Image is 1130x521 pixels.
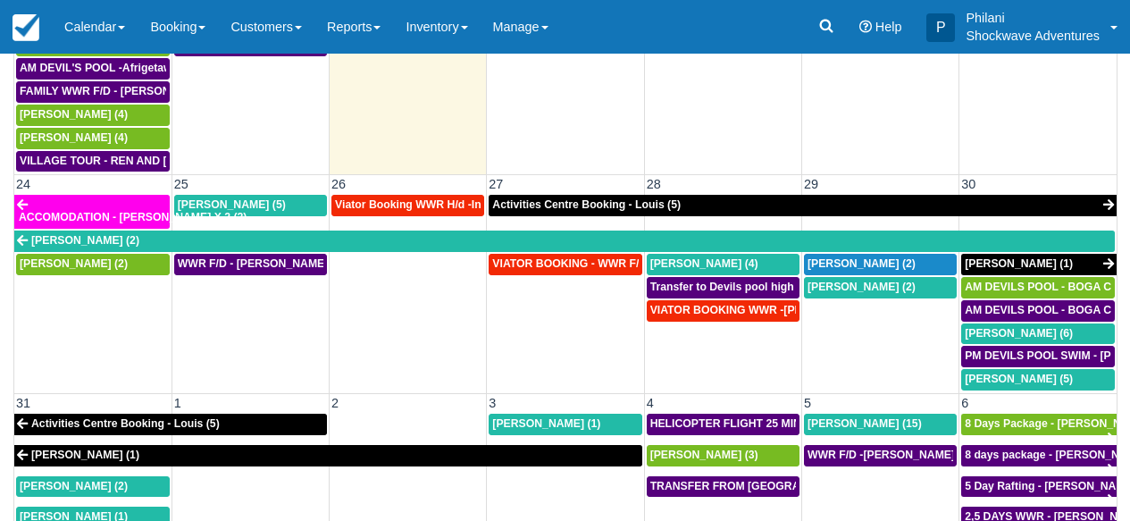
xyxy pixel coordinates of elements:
[14,445,642,466] a: [PERSON_NAME] (1)
[14,195,170,229] a: ACCOMODATION - [PERSON_NAME] X 2 (2)
[16,254,170,275] a: [PERSON_NAME] (2)
[961,277,1115,298] a: AM DEVILS POOL - BOGA CHITE X 1 (1)
[808,417,922,430] span: [PERSON_NAME] (15)
[645,396,656,410] span: 4
[647,300,799,322] a: VIATOR BOOKING WWR -[PERSON_NAME] X2 (2)
[487,396,498,410] span: 3
[335,198,647,211] span: Viator Booking WWR H/d -Inchbald [PERSON_NAME] X 4 (4)
[489,414,641,435] a: [PERSON_NAME] (1)
[31,449,139,461] span: [PERSON_NAME] (1)
[14,177,32,191] span: 24
[178,198,286,211] span: [PERSON_NAME] (5)
[650,417,940,430] span: HELICOPTER FLIGHT 25 MINS- [PERSON_NAME] X1 (1)
[20,155,288,167] span: VILLAGE TOUR - REN AND [PERSON_NAME] X4 (4)
[804,254,957,275] a: [PERSON_NAME] (2)
[647,277,799,298] a: Transfer to Devils pool high tea- [PERSON_NAME] X4 (4)
[330,396,340,410] span: 2
[965,327,1073,340] span: [PERSON_NAME] (6)
[19,211,247,223] span: ACCOMODATION - [PERSON_NAME] X 2 (2)
[804,414,957,435] a: [PERSON_NAME] (15)
[331,195,484,216] a: Viator Booking WWR H/d -Inchbald [PERSON_NAME] X 4 (4)
[961,254,1117,275] a: [PERSON_NAME] (1)
[875,20,902,34] span: Help
[487,177,505,191] span: 27
[16,81,170,103] a: FAMILY WWR F/D - [PERSON_NAME] X4 (4)
[961,346,1115,367] a: PM DEVILS POOL SWIM - [PERSON_NAME] X 2 (2)
[16,105,170,126] a: [PERSON_NAME] (4)
[492,417,600,430] span: [PERSON_NAME] (1)
[20,257,128,270] span: [PERSON_NAME] (2)
[20,108,128,121] span: [PERSON_NAME] (4)
[14,231,1115,252] a: [PERSON_NAME] (2)
[14,396,32,410] span: 31
[650,449,758,461] span: [PERSON_NAME] (3)
[13,14,39,41] img: checkfront-main-nav-mini-logo.png
[172,396,183,410] span: 1
[650,304,908,316] span: VIATOR BOOKING WWR -[PERSON_NAME] X2 (2)
[647,254,799,275] a: [PERSON_NAME] (4)
[808,281,916,293] span: [PERSON_NAME] (2)
[16,476,170,498] a: [PERSON_NAME] (2)
[961,445,1117,466] a: 8 days package - [PERSON_NAME] X1 (1)
[20,131,128,144] span: [PERSON_NAME] (4)
[489,195,1117,216] a: Activities Centre Booking - Louis (5)
[961,300,1115,322] a: AM DEVILS POOL - BOGA CHITE X 1 (1)
[174,195,327,216] a: [PERSON_NAME] (5)
[808,449,1003,461] span: WWR F/D -[PERSON_NAME] X 15 (15)
[802,177,820,191] span: 29
[965,257,1073,270] span: [PERSON_NAME] (1)
[31,417,220,430] span: Activities Centre Booking - Louis (5)
[650,480,1079,492] span: TRANSFER FROM [GEOGRAPHIC_DATA] TO VIC FALLS - [PERSON_NAME] X 1 (1)
[647,476,799,498] a: TRANSFER FROM [GEOGRAPHIC_DATA] TO VIC FALLS - [PERSON_NAME] X 1 (1)
[965,373,1073,385] span: [PERSON_NAME] (5)
[20,85,245,97] span: FAMILY WWR F/D - [PERSON_NAME] X4 (4)
[492,257,854,270] span: VIATOR BOOKING - WWR F/[PERSON_NAME], [PERSON_NAME] 4 (4)
[489,254,641,275] a: VIATOR BOOKING - WWR F/[PERSON_NAME], [PERSON_NAME] 4 (4)
[966,9,1100,27] p: Philani
[804,445,957,466] a: WWR F/D -[PERSON_NAME] X 15 (15)
[808,257,916,270] span: [PERSON_NAME] (2)
[650,281,944,293] span: Transfer to Devils pool high tea- [PERSON_NAME] X4 (4)
[330,177,347,191] span: 26
[804,277,957,298] a: [PERSON_NAME] (2)
[31,234,139,247] span: [PERSON_NAME] (2)
[492,198,681,211] span: Activities Centre Booking - Louis (5)
[926,13,955,42] div: P
[16,128,170,149] a: [PERSON_NAME] (4)
[961,369,1115,391] a: [PERSON_NAME] (5)
[959,177,977,191] span: 30
[959,396,970,410] span: 6
[961,476,1117,498] a: 5 Day Rafting - [PERSON_NAME] X1 (1)
[20,62,256,74] span: AM DEVIL'S POOL -Afrigetaway Safaris X5 (5)
[647,445,799,466] a: [PERSON_NAME] (3)
[178,257,345,270] span: WWR F/D - [PERSON_NAME] (5)
[647,414,799,435] a: HELICOPTER FLIGHT 25 MINS- [PERSON_NAME] X1 (1)
[174,254,327,275] a: WWR F/D - [PERSON_NAME] (5)
[14,414,327,435] a: Activities Centre Booking - Louis (5)
[961,414,1117,435] a: 8 Days Package - [PERSON_NAME] (1)
[650,257,758,270] span: [PERSON_NAME] (4)
[802,396,813,410] span: 5
[859,21,872,33] i: Help
[20,480,128,492] span: [PERSON_NAME] (2)
[16,58,170,80] a: AM DEVIL'S POOL -Afrigetaway Safaris X5 (5)
[16,151,170,172] a: VILLAGE TOUR - REN AND [PERSON_NAME] X4 (4)
[966,27,1100,45] p: Shockwave Adventures
[645,177,663,191] span: 28
[961,324,1115,345] a: [PERSON_NAME] (6)
[172,177,190,191] span: 25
